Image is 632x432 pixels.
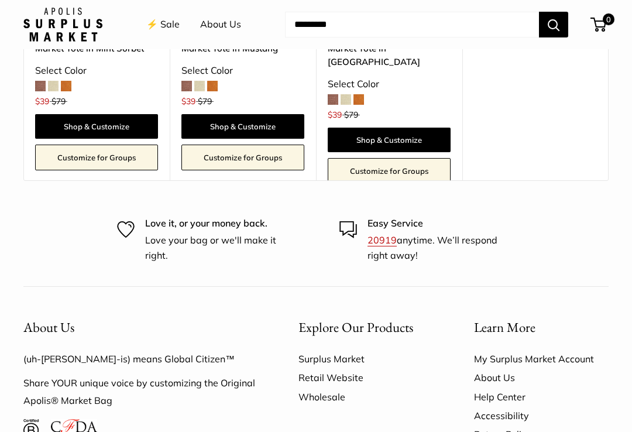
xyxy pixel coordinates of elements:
a: Help Center [474,388,609,406]
span: $39 [181,96,195,107]
span: Learn More [474,318,535,336]
p: Love it, or your money back. [145,216,293,231]
button: About Us [23,316,257,339]
p: Easy Service [367,216,515,231]
span: 0 [603,13,614,25]
span: $79 [198,96,212,107]
a: Wholesale [298,388,433,406]
button: Search [539,12,568,37]
span: $79 [51,96,66,107]
a: Market Tote in [GEOGRAPHIC_DATA] [328,42,451,69]
a: About Us [200,16,241,33]
a: Surplus Market [298,349,433,368]
p: Love your bag or we'll make it right. [145,233,293,263]
a: Retail Website [298,368,433,387]
span: $39 [35,96,49,107]
input: Search... [285,12,539,37]
a: 20919 [367,234,397,246]
a: About Us [474,368,609,387]
span: $39 [328,109,342,120]
span: Explore Our Products [298,318,413,336]
a: Shop & Customize [35,114,158,139]
a: Customize for Groups [328,158,451,184]
a: My Surplus Market Account [474,349,609,368]
img: Apolis: Surplus Market [23,8,102,42]
p: anytime. We’ll respond right away! [367,233,515,263]
div: Select Color [328,76,451,93]
p: (uh-[PERSON_NAME]-is) means Global Citizen™ [23,351,257,368]
a: 0 [592,18,606,32]
button: Learn More [474,316,609,339]
a: Accessibility [474,406,609,425]
a: ⚡️ Sale [146,16,180,33]
p: Share YOUR unique voice by customizing the Original Apolis® Market Bag [23,375,257,410]
a: Customize for Groups [35,145,158,170]
button: Explore Our Products [298,316,433,339]
a: Customize for Groups [181,145,304,170]
a: Shop & Customize [328,128,451,152]
span: $79 [344,109,358,120]
span: About Us [23,318,74,336]
div: Select Color [181,62,304,80]
a: Shop & Customize [181,114,304,139]
div: Select Color [35,62,158,80]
